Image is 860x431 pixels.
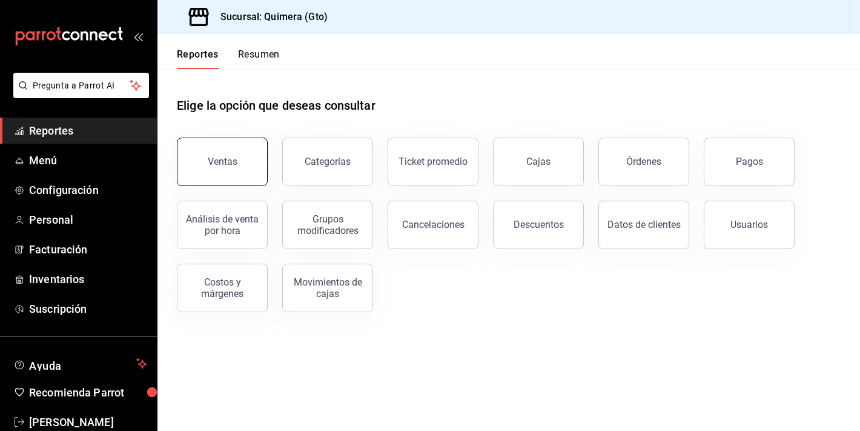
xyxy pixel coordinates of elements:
button: Cancelaciones [388,201,478,249]
span: Pregunta a Parrot AI [33,79,130,92]
div: Costos y márgenes [185,276,260,299]
span: Menú [29,152,147,169]
button: Categorías [282,138,373,186]
h3: Sucursal: Quimera (Gto) [211,10,328,24]
button: open_drawer_menu [133,32,143,41]
div: Categorías [305,156,351,167]
span: Facturación [29,241,147,258]
button: Órdenes [598,138,689,186]
button: Costos y márgenes [177,264,268,312]
button: Usuarios [704,201,795,249]
span: Inventarios [29,271,147,287]
span: Suscripción [29,301,147,317]
div: Cajas [526,156,551,167]
button: Descuentos [493,201,584,249]
div: Descuentos [514,219,564,230]
button: Ventas [177,138,268,186]
h1: Elige la opción que deseas consultar [177,96,375,115]
span: Configuración [29,182,147,198]
a: Pregunta a Parrot AI [8,88,149,101]
button: Reportes [177,48,219,69]
div: Ticket promedio [399,156,468,167]
button: Grupos modificadores [282,201,373,249]
button: Datos de clientes [598,201,689,249]
div: Datos de clientes [607,219,681,230]
button: Ticket promedio [388,138,478,186]
div: Pagos [736,156,763,167]
div: Grupos modificadores [290,213,365,236]
div: Análisis de venta por hora [185,213,260,236]
span: Reportes [29,122,147,139]
span: [PERSON_NAME] [29,414,147,430]
button: Análisis de venta por hora [177,201,268,249]
div: Usuarios [730,219,768,230]
button: Cajas [493,138,584,186]
div: Movimientos de cajas [290,276,365,299]
div: Ventas [208,156,237,167]
span: Ayuda [29,356,131,371]
div: Cancelaciones [402,219,465,230]
button: Movimientos de cajas [282,264,373,312]
div: navigation tabs [177,48,280,69]
button: Pagos [704,138,795,186]
button: Pregunta a Parrot AI [13,73,149,98]
button: Resumen [238,48,280,69]
span: Recomienda Parrot [29,384,147,401]
span: Personal [29,212,147,228]
div: Órdenes [626,156,661,167]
